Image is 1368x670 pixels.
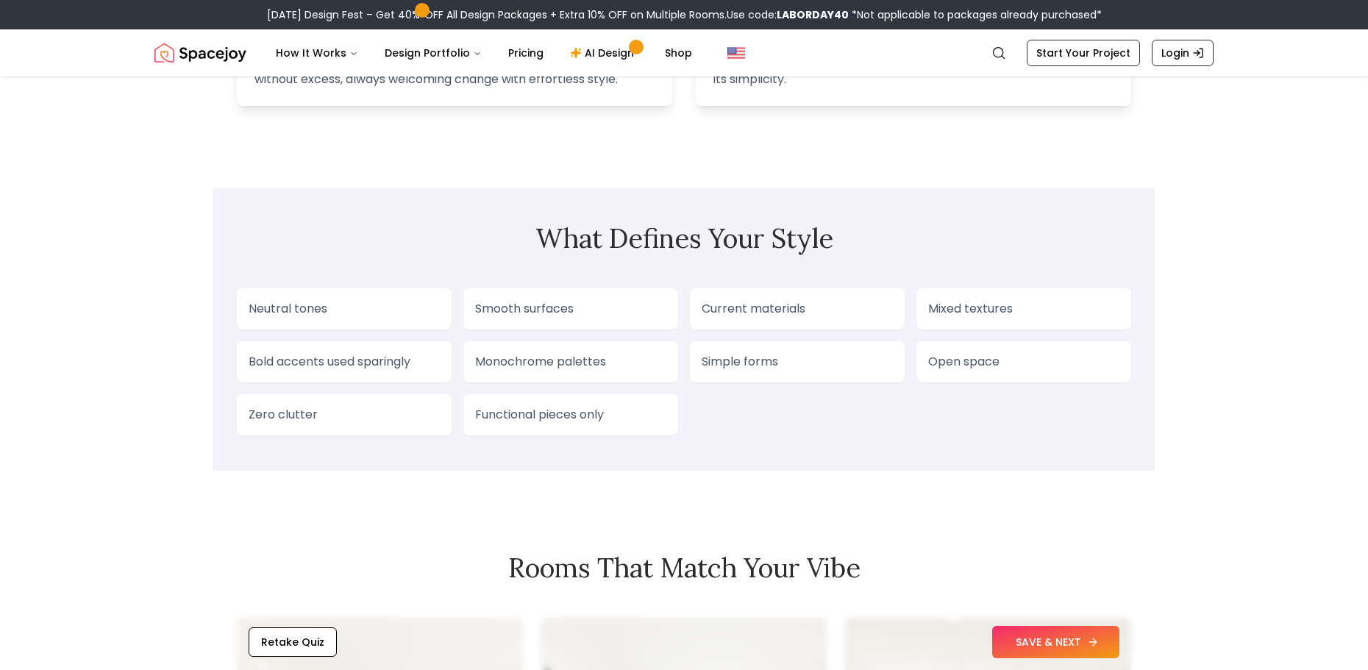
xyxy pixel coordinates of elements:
[475,406,666,424] p: Functional pieces only
[1027,40,1140,66] a: Start Your Project
[1152,40,1214,66] a: Login
[249,627,337,657] button: Retake Quiz
[727,44,745,62] img: United States
[702,300,893,318] p: Current materials
[237,553,1131,582] h2: Rooms That Match Your Vibe
[928,300,1119,318] p: Mixed textures
[237,224,1131,253] h2: What Defines Your Style
[249,406,440,424] p: Zero clutter
[249,353,440,371] p: Bold accents used sparingly
[249,300,440,318] p: Neutral tones
[777,7,849,22] b: LABORDAY40
[992,626,1119,658] button: SAVE & NEXT
[475,353,666,371] p: Monochrome palettes
[496,38,555,68] a: Pricing
[264,38,370,68] button: How It Works
[727,7,849,22] span: Use code:
[475,300,666,318] p: Smooth surfaces
[558,38,650,68] a: AI Design
[264,38,704,68] nav: Main
[373,38,494,68] button: Design Portfolio
[154,38,246,68] img: Spacejoy Logo
[154,38,246,68] a: Spacejoy
[653,38,704,68] a: Shop
[267,7,1102,22] div: [DATE] Design Fest – Get 40% OFF All Design Packages + Extra 10% OFF on Multiple Rooms.
[154,29,1214,76] nav: Global
[928,353,1119,371] p: Open space
[702,353,893,371] p: Simple forms
[849,7,1102,22] span: *Not applicable to packages already purchased*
